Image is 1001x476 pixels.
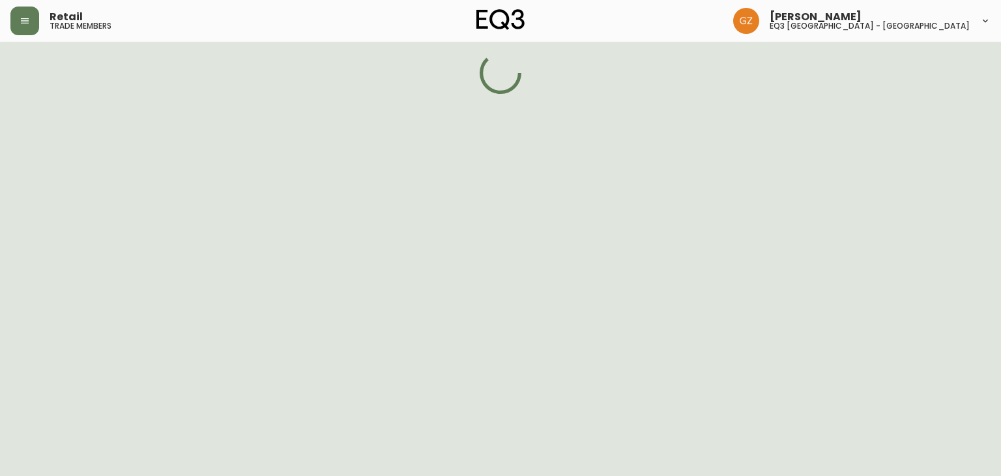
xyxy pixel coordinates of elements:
[476,9,525,30] img: logo
[770,12,862,22] span: [PERSON_NAME]
[733,8,759,34] img: 78875dbee59462ec7ba26e296000f7de
[770,22,970,30] h5: eq3 [GEOGRAPHIC_DATA] - [GEOGRAPHIC_DATA]
[50,12,83,22] span: Retail
[50,22,111,30] h5: trade members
